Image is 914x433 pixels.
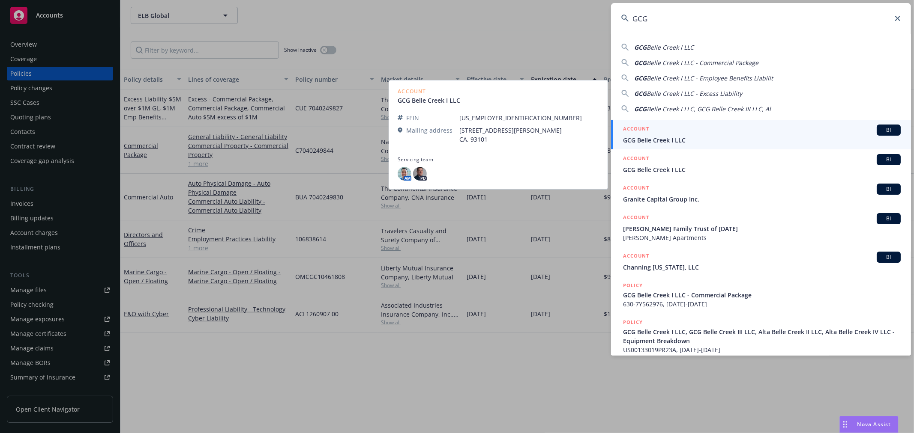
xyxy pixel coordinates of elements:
span: BI [880,156,897,163]
h5: ACCOUNT [623,184,649,194]
span: Belle Creek I LLC [647,43,694,51]
span: Belle Creek I LLC, GCG Belle Creek III LLC, Al [647,105,771,113]
a: POLICYGCG Belle Creek I LLC - Commercial Package630-7Y562976, [DATE]-[DATE] [611,276,911,313]
h5: POLICY [623,281,643,290]
span: BI [880,126,897,134]
span: GCG Belle Creek I LLC [623,136,901,145]
span: GCG Belle Creek I LLC [623,165,901,174]
span: Nova Assist [857,421,891,428]
span: [PERSON_NAME] Apartments [623,233,901,242]
a: ACCOUNTBIGranite Capital Group Inc. [611,179,911,208]
span: BI [880,253,897,261]
span: GCG [634,43,647,51]
h5: ACCOUNT [623,125,649,135]
span: Granite Capital Group Inc. [623,195,901,204]
a: ACCOUNTBI[PERSON_NAME] Family Trust of [DATE][PERSON_NAME] Apartments [611,208,911,247]
span: GCG [634,89,647,98]
span: Belle Creek I LLC - Commercial Package [647,59,758,67]
div: Drag to move [840,416,851,433]
span: 630-7Y562976, [DATE]-[DATE] [623,300,901,308]
span: GCG [634,105,647,113]
span: Channing [US_STATE], LLC [623,263,901,272]
span: GCG Belle Creek I LLC, GCG Belle Creek III LLC, Alta Belle Creek II LLC, Alta Belle Creek IV LLC ... [623,327,901,345]
span: GCG [634,59,647,67]
span: GCG [634,74,647,82]
span: BI [880,185,897,193]
span: GCG Belle Creek I LLC - Commercial Package [623,291,901,300]
input: Search... [611,3,911,34]
a: ACCOUNTBIGCG Belle Creek I LLC [611,120,911,149]
h5: ACCOUNT [623,213,649,223]
h5: ACCOUNT [623,154,649,164]
a: ACCOUNTBIChanning [US_STATE], LLC [611,247,911,276]
span: US00133019PR23A, [DATE]-[DATE] [623,345,901,354]
span: Belle Creek I LLC - Excess Liability [647,89,742,98]
a: ACCOUNTBIGCG Belle Creek I LLC [611,149,911,179]
span: [PERSON_NAME] Family Trust of [DATE] [623,224,901,233]
span: Belle Creek I LLC - Employee Benefits Liabilit [647,74,773,82]
h5: ACCOUNT [623,252,649,262]
button: Nova Assist [839,416,899,433]
a: POLICYGCG Belle Creek I LLC, GCG Belle Creek III LLC, Alta Belle Creek II LLC, Alta Belle Creek I... [611,313,911,359]
span: BI [880,215,897,222]
h5: POLICY [623,318,643,326]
